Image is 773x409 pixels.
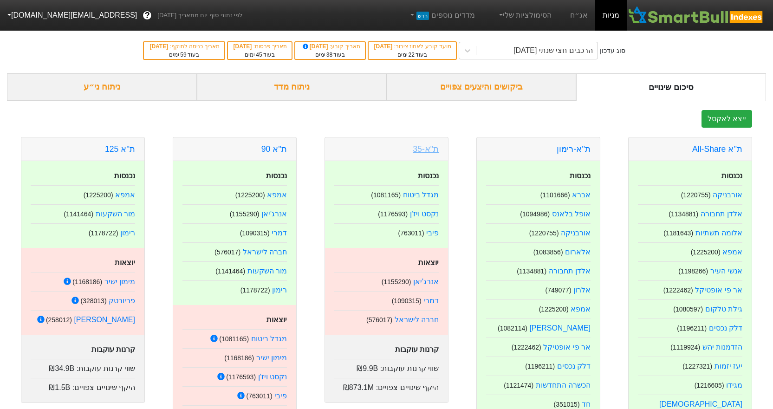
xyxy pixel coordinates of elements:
[84,191,113,199] small: ( 1225200 )
[543,343,591,351] a: אר פי אופטיקל
[600,46,625,56] div: סוג עדכון
[571,305,591,313] a: אמפא
[557,362,591,370] a: דלק נכסים
[416,12,429,20] span: חדש
[426,229,439,237] a: פיבי
[409,52,415,58] span: 22
[382,278,411,286] small: ( 1155290 )
[371,191,401,199] small: ( 1081165 )
[267,191,287,199] a: אמפא
[230,210,260,218] small: ( 1155290 )
[561,229,591,237] a: אורבניקה
[149,51,219,59] div: בעוד ימים
[418,172,439,180] strong: נכנסות
[149,42,219,51] div: תאריך כניסה לתוקף :
[243,248,287,256] a: חברה לישראל
[72,278,102,286] small: ( 1168186 )
[115,191,135,199] a: אמפא
[572,191,591,199] a: אברא
[517,267,546,275] small: ( 1134881 )
[677,325,707,332] small: ( 1196211 )
[705,305,742,313] a: גילת טלקום
[670,344,700,351] small: ( 1119924 )
[423,297,439,305] a: דמרי
[529,324,591,332] a: [PERSON_NAME]
[413,278,439,286] a: אנרג'יאן
[525,363,555,370] small: ( 1196211 )
[695,286,742,294] a: אר פי אופטיקל
[582,400,591,408] a: חד
[247,267,287,275] a: מור השקעות
[233,42,287,51] div: תאריך פרסום :
[258,373,287,381] a: נקסט ויז'ן
[533,248,563,256] small: ( 1083856 )
[663,229,693,237] small: ( 1181643 )
[357,364,378,372] span: ₪9.9B
[695,229,742,237] a: אלומה תשתיות
[251,335,287,343] a: מגדל ביטוח
[256,354,287,362] a: מימון ישיר
[261,210,287,218] a: אנרג'יאן
[552,210,591,218] a: אופל בלאנס
[246,392,272,400] small: ( 763011 )
[669,210,698,218] small: ( 1134881 )
[157,11,242,20] span: לפי נתוני סוף יום מתאריך [DATE]
[681,191,711,199] small: ( 1220755 )
[49,364,74,372] span: ₪34.9B
[576,73,766,101] div: סיכום שינויים
[713,191,742,199] a: אורבניקה
[235,191,265,199] small: ( 1225200 )
[233,51,287,59] div: בעוד ימים
[149,43,169,50] span: [DATE]
[498,325,527,332] small: ( 1082114 )
[513,45,593,56] div: הרכבים חצי שנתי [DATE]
[373,51,451,59] div: בעוד ימים
[374,43,394,50] span: [DATE]
[721,172,742,180] strong: נכנסות
[300,51,360,59] div: בעוד ימים
[96,210,135,218] a: מור השקעות
[539,305,569,313] small: ( 1225200 )
[545,286,571,294] small: ( 749077 )
[520,210,550,218] small: ( 1094986 )
[215,267,245,275] small: ( 1141464 )
[553,401,579,408] small: ( 351015 )
[224,354,254,362] small: ( 1168186 )
[274,392,287,400] a: פיבי
[536,381,591,389] a: הכשרה התחדשות
[115,259,135,266] strong: יוצאות
[301,43,330,50] span: [DATE]
[300,42,360,51] div: תאריך קובע :
[512,344,541,351] small: ( 1222462 )
[557,144,591,154] a: ת''א-רימון
[226,373,256,381] small: ( 1176593 )
[109,297,135,305] a: פריורטק
[395,316,439,324] a: חברה לישראל
[549,267,591,275] a: אלדן תחבורה
[120,229,135,237] a: רימון
[682,363,712,370] small: ( 1227321 )
[715,362,742,370] a: יעז יזמות
[49,383,70,391] span: ₪1.5B
[570,172,591,180] strong: נכנסות
[529,229,559,237] small: ( 1220755 )
[145,9,150,22] span: ?
[573,286,591,294] a: אלרון
[691,248,721,256] small: ( 1225200 )
[494,6,556,25] a: הסימולציות שלי
[197,73,387,101] div: ניתוח מדד
[219,335,249,343] small: ( 1081165 )
[105,144,135,154] a: ת''א 125
[540,191,570,199] small: ( 1101666 )
[180,52,186,58] span: 59
[692,144,742,154] a: ת''א All-Share
[673,305,703,313] small: ( 1080597 )
[413,144,439,154] a: ת"א-35
[89,229,118,237] small: ( 1178722 )
[702,343,742,351] a: הזדמנות יהש
[272,229,287,237] a: דמרי
[366,316,392,324] small: ( 576017 )
[272,286,287,294] a: רימון
[392,297,422,305] small: ( 1090315 )
[405,6,479,25] a: מדדים נוספיםחדש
